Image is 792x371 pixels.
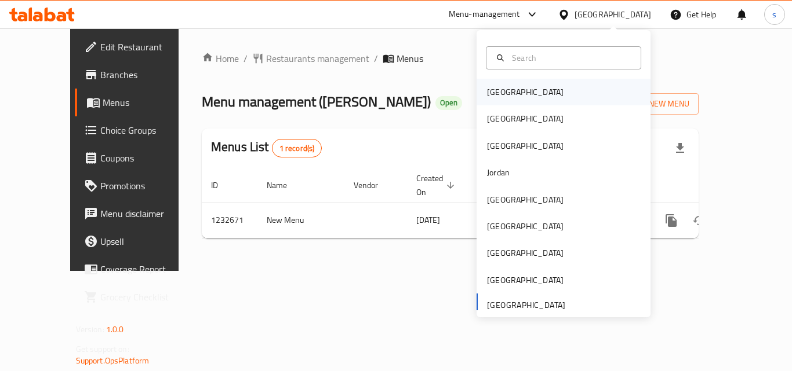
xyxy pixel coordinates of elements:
span: Created On [416,171,458,199]
a: Coverage Report [75,255,202,283]
div: [GEOGRAPHIC_DATA] [487,193,564,206]
button: Add New Menu [609,93,699,115]
span: Menu management ( [PERSON_NAME] ) [202,89,431,115]
h2: Menus List [211,138,322,157]
span: Grocery Checklist [100,290,193,304]
div: [GEOGRAPHIC_DATA] [487,139,564,152]
span: Coupons [100,151,193,165]
span: ID [211,178,233,192]
a: Grocery Checklist [75,283,202,311]
span: Open [435,98,462,108]
span: Menu disclaimer [100,207,193,221]
div: Menu-management [449,8,520,21]
span: Get support on: [76,341,129,357]
div: [GEOGRAPHIC_DATA] [487,86,564,98]
div: [GEOGRAPHIC_DATA] [487,112,564,125]
div: [GEOGRAPHIC_DATA] [487,247,564,259]
a: Edit Restaurant [75,33,202,61]
a: Upsell [75,227,202,255]
td: New Menu [257,203,344,238]
a: Restaurants management [252,52,369,65]
div: Total records count [272,139,322,157]
span: Vendor [354,178,393,192]
span: s [772,8,776,21]
div: [GEOGRAPHIC_DATA] [487,220,564,233]
span: Add New Menu [618,97,689,111]
span: Menus [397,52,423,65]
span: [DATE] [416,212,440,227]
span: Restaurants management [266,52,369,65]
span: 1.0.0 [106,322,124,337]
a: Menus [75,89,202,116]
nav: breadcrumb [202,52,699,65]
a: Choice Groups [75,116,202,144]
button: more [657,207,685,234]
span: Version: [76,322,104,337]
a: Home [202,52,239,65]
a: Branches [75,61,202,89]
a: Coupons [75,144,202,172]
button: Change Status [685,207,713,234]
input: Search [507,52,634,64]
a: Menu disclaimer [75,200,202,227]
div: Export file [666,134,694,162]
li: / [374,52,378,65]
a: Promotions [75,172,202,200]
span: Name [267,178,302,192]
div: [GEOGRAPHIC_DATA] [575,8,651,21]
span: Upsell [100,234,193,248]
div: [GEOGRAPHIC_DATA] [487,274,564,286]
span: 1 record(s) [273,143,322,154]
span: Coverage Report [100,262,193,276]
div: Open [435,96,462,110]
span: Promotions [100,179,193,193]
div: Jordan [487,166,510,179]
span: Edit Restaurant [100,40,193,54]
span: Branches [100,68,193,82]
span: Menus [103,95,193,109]
span: Choice Groups [100,123,193,137]
td: 1232671 [202,203,257,238]
a: Support.OpsPlatform [76,353,150,368]
li: / [244,52,248,65]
